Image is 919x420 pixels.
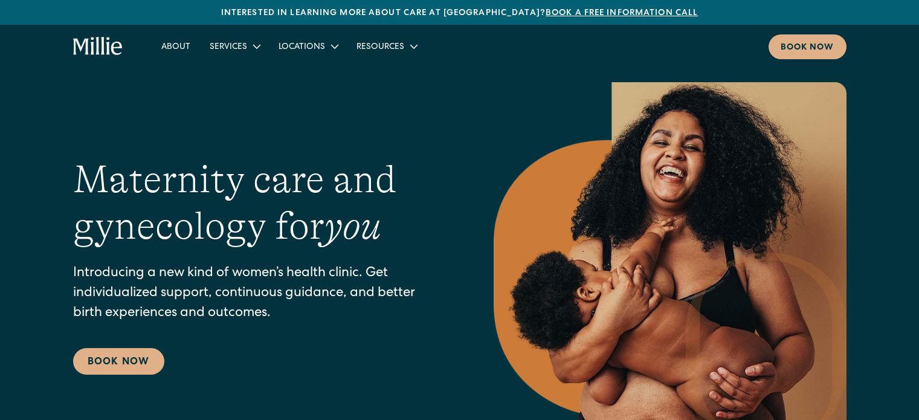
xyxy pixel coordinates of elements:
[356,41,404,54] div: Resources
[269,36,347,56] div: Locations
[324,204,381,248] em: you
[200,36,269,56] div: Services
[781,42,834,54] div: Book now
[73,157,445,250] h1: Maternity care and gynecology for
[546,9,698,18] a: Book a free information call
[152,36,200,56] a: About
[210,41,247,54] div: Services
[769,34,846,59] a: Book now
[347,36,426,56] div: Resources
[279,41,325,54] div: Locations
[73,37,123,56] a: home
[73,348,164,375] a: Book Now
[73,264,445,324] p: Introducing a new kind of women’s health clinic. Get individualized support, continuous guidance,...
